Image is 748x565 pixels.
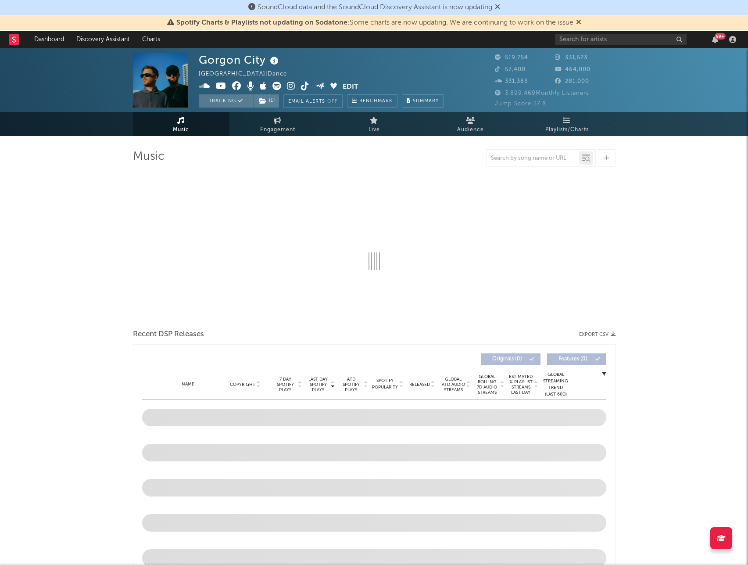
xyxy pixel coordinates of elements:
[543,371,569,398] div: Global Streaming Trend (Last 60D)
[173,125,189,135] span: Music
[441,377,465,392] span: Global ATD Audio Streams
[413,99,439,104] span: Summary
[176,19,573,26] span: : Some charts are now updating. We are continuing to work on the issue
[254,94,279,108] button: (1)
[254,94,279,108] span: ( 1 )
[359,96,393,107] span: Benchmark
[70,31,136,48] a: Discovery Assistant
[481,353,540,365] button: Originals(0)
[495,79,528,84] span: 331,383
[136,31,166,48] a: Charts
[715,33,726,40] div: 99 +
[347,94,397,108] a: Benchmark
[495,90,589,96] span: 3,899,469 Monthly Listeners
[487,155,579,162] input: Search by song name or URL
[176,19,347,26] span: Spotify Charts & Playlists not updating on Sodatone
[576,19,581,26] span: Dismiss
[133,329,204,340] span: Recent DSP Releases
[260,125,295,135] span: Engagement
[230,382,255,387] span: Copyright
[495,67,526,72] span: 57,400
[579,332,616,337] button: Export CSV
[369,125,380,135] span: Live
[340,377,363,392] span: ATD Spotify Plays
[402,94,444,108] button: Summary
[495,101,546,107] span: Jump Score: 37.8
[327,99,338,104] em: Off
[133,112,229,136] a: Music
[712,36,718,43] button: 99+
[274,377,297,392] span: 7 Day Spotify Plays
[509,374,533,395] span: Estimated % Playlist Streams Last Day
[457,125,484,135] span: Audience
[229,112,326,136] a: Engagement
[547,353,606,365] button: Features(0)
[495,4,500,11] span: Dismiss
[495,55,528,61] span: 519,754
[555,34,687,45] input: Search for artists
[326,112,422,136] a: Live
[487,356,527,362] span: Originals ( 0 )
[422,112,519,136] a: Audience
[553,356,593,362] span: Features ( 0 )
[343,82,358,93] button: Edit
[258,4,492,11] span: SoundCloud data and the SoundCloud Discovery Assistant is now updating
[555,67,591,72] span: 464,000
[199,53,281,67] div: Gorgon City
[199,69,297,79] div: [GEOGRAPHIC_DATA] | Dance
[372,378,398,391] span: Spotify Popularity
[409,382,430,387] span: Released
[475,374,499,395] span: Global Rolling 7D Audio Streams
[555,55,587,61] span: 331,523
[283,94,343,108] button: Email AlertsOff
[160,381,217,388] div: Name
[545,125,589,135] span: Playlists/Charts
[307,377,330,392] span: Last Day Spotify Plays
[555,79,589,84] span: 281,000
[519,112,616,136] a: Playlists/Charts
[28,31,70,48] a: Dashboard
[199,94,254,108] button: Tracking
